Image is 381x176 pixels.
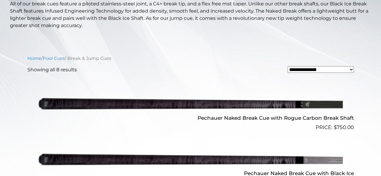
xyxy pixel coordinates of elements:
[27,56,41,61] a: Home
[334,124,354,130] bdi: 750.00
[27,112,354,123] h2: Pechauer Naked Break Cue with Rogue Carbon Break Shaft
[27,66,77,73] p: Showing all 8 results
[334,124,337,130] span: $
[43,56,65,61] a: Pool Cues
[39,78,343,129] img: Pechauer Naked Break Cue with Rogue Carbon Break Shaft
[288,66,354,73] select: Shop order
[27,78,354,131] a: Pechauer Naked Break Cue with Rogue Carbon Break Shaft $750.00
[10,0,371,29] p: All of our break cues feature a piloted stainless-steel joint, a C4+ break tip, and a flex free m...
[27,55,354,62] nav: Breadcrumb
